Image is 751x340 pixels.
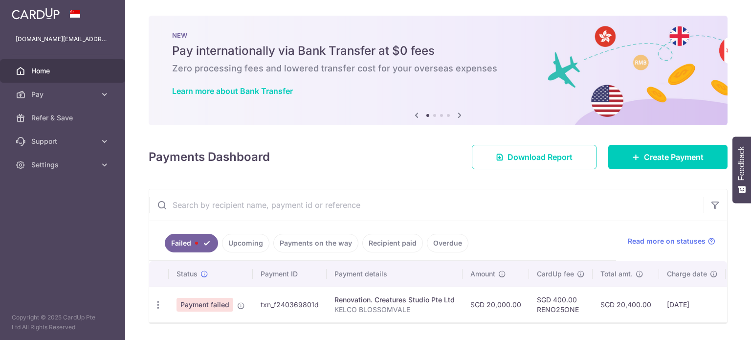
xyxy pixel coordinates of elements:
a: Read more on statuses [628,236,715,246]
a: Download Report [472,145,596,169]
span: Download Report [508,151,573,163]
span: Refer & Save [31,113,96,123]
td: SGD 20,000.00 [463,287,529,322]
p: KELCO BLOSSOMVALE [334,305,455,315]
span: Settings [31,160,96,170]
a: Create Payment [608,145,728,169]
span: Feedback [737,146,746,181]
a: Recipient paid [362,234,423,252]
th: Payment ID [253,261,327,287]
a: Overdue [427,234,468,252]
td: txn_f240369801d [253,287,327,322]
input: Search by recipient name, payment id or reference [149,189,704,221]
span: Total amt. [600,269,633,279]
td: [DATE] [659,287,726,322]
p: NEW [172,31,704,39]
span: Amount [470,269,495,279]
button: Feedback - Show survey [732,136,751,203]
a: Learn more about Bank Transfer [172,86,293,96]
td: SGD 400.00 RENO25ONE [529,287,593,322]
span: Create Payment [644,151,704,163]
h6: Zero processing fees and lowered transfer cost for your overseas expenses [172,63,704,74]
h4: Payments Dashboard [149,148,270,166]
p: [DOMAIN_NAME][EMAIL_ADDRESS][DOMAIN_NAME] [16,34,110,44]
img: CardUp [12,8,60,20]
th: Payment details [327,261,463,287]
span: Support [31,136,96,146]
span: Charge date [667,269,707,279]
td: SGD 20,400.00 [593,287,659,322]
a: Payments on the way [273,234,358,252]
span: CardUp fee [537,269,574,279]
a: Upcoming [222,234,269,252]
div: Renovation. Creatures Studio Pte Ltd [334,295,455,305]
span: Status [177,269,198,279]
a: Failed [165,234,218,252]
span: Payment failed [177,298,233,312]
span: Pay [31,90,96,99]
span: Home [31,66,96,76]
img: Bank transfer banner [149,16,728,125]
span: Read more on statuses [628,236,706,246]
h5: Pay internationally via Bank Transfer at $0 fees [172,43,704,59]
